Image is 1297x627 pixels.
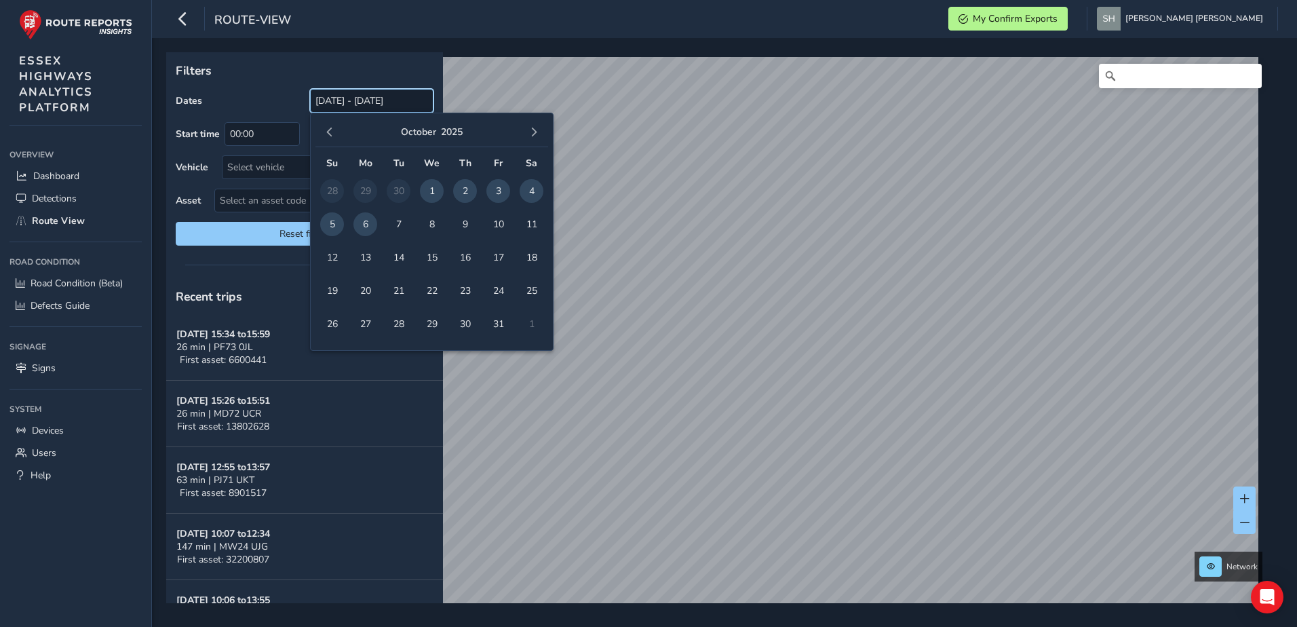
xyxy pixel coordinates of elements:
span: 147 min | MW24 UJG [176,540,268,553]
span: 6 [353,212,377,236]
a: Users [9,442,142,464]
span: [PERSON_NAME] [PERSON_NAME] [1125,7,1263,31]
img: rr logo [19,9,132,40]
a: Devices [9,419,142,442]
span: 31 [486,312,510,336]
button: October [401,126,436,138]
span: 3 [486,179,510,203]
span: 28 [387,312,410,336]
span: 1 [420,179,444,203]
span: Devices [32,424,64,437]
span: 20 [353,279,377,303]
strong: [DATE] 10:06 to 13:55 [176,594,270,607]
a: Signs [9,357,142,379]
span: Defects Guide [31,299,90,312]
span: 5 [320,212,344,236]
span: 22 [420,279,444,303]
span: Road Condition (Beta) [31,277,123,290]
div: Signage [9,337,142,357]
span: 27 [353,312,377,336]
span: Sa [526,157,537,170]
span: Help [31,469,51,482]
span: First asset: 8901517 [180,487,267,499]
span: 8 [420,212,444,236]
span: Tu [393,157,404,170]
button: [PERSON_NAME] [PERSON_NAME] [1097,7,1268,31]
span: First asset: 32200807 [177,553,269,566]
strong: [DATE] 12:55 to 13:57 [176,461,270,474]
span: Th [459,157,471,170]
span: 21 [387,279,410,303]
span: 18 [520,246,543,269]
button: [DATE] 12:55 to13:5763 min | PJ71 UKTFirst asset: 8901517 [166,447,443,514]
button: [DATE] 10:07 to12:34147 min | MW24 UJGFirst asset: 32200807 [166,514,443,580]
label: Vehicle [176,161,208,174]
div: System [9,399,142,419]
span: Users [32,446,56,459]
label: Dates [176,94,202,107]
span: 11 [520,212,543,236]
button: [DATE] 15:34 to15:5926 min | PF73 0JLFirst asset: 6600441 [166,314,443,381]
span: 7 [387,212,410,236]
span: Detections [32,192,77,205]
span: 26 [320,312,344,336]
span: 26 min | PF73 0JL [176,341,253,354]
label: Start time [176,128,220,140]
span: 25 [520,279,543,303]
span: 4 [520,179,543,203]
canvas: Map [171,57,1258,619]
button: Reset filters [176,222,433,246]
span: Fr [494,157,503,170]
span: First asset: 6600441 [180,354,267,366]
span: Select an asset code [215,189,410,212]
span: Mo [359,157,372,170]
span: 63 min | PJ71 UKT [176,474,254,487]
span: Route View [32,214,85,227]
span: 29 [420,312,444,336]
span: 12 [320,246,344,269]
a: Route View [9,210,142,232]
img: diamond-layout [1097,7,1121,31]
span: 19 [320,279,344,303]
label: Asset [176,194,201,207]
div: Select vehicle [222,156,410,178]
span: 9 [453,212,477,236]
a: Defects Guide [9,294,142,317]
span: 15 [420,246,444,269]
button: [DATE] 15:26 to15:5126 min | MD72 UCRFirst asset: 13802628 [166,381,443,447]
a: Road Condition (Beta) [9,272,142,294]
span: We [424,157,440,170]
span: 26 min | MD72 UCR [176,407,261,420]
a: Help [9,464,142,487]
span: route-view [214,12,291,31]
span: Reset filters [186,227,423,240]
button: 2025 [441,126,463,138]
span: 30 [453,312,477,336]
a: Detections [9,187,142,210]
span: Signs [32,362,56,375]
p: Filters [176,62,433,79]
span: Network [1226,561,1258,572]
button: My Confirm Exports [948,7,1068,31]
span: 16 [453,246,477,269]
span: 14 [387,246,410,269]
div: Open Intercom Messenger [1251,581,1283,613]
span: 2 [453,179,477,203]
span: 13 [353,246,377,269]
span: 24 [486,279,510,303]
span: My Confirm Exports [973,12,1058,25]
div: Overview [9,145,142,165]
span: ESSEX HIGHWAYS ANALYTICS PLATFORM [19,53,93,115]
span: 23 [453,279,477,303]
span: Recent trips [176,288,242,305]
span: Su [326,157,338,170]
span: 17 [486,246,510,269]
strong: [DATE] 10:07 to 12:34 [176,527,270,540]
span: First asset: 13802628 [177,420,269,433]
div: Road Condition [9,252,142,272]
input: Search [1099,64,1262,88]
strong: [DATE] 15:26 to 15:51 [176,394,270,407]
span: Dashboard [33,170,79,183]
span: 10 [486,212,510,236]
a: Dashboard [9,165,142,187]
